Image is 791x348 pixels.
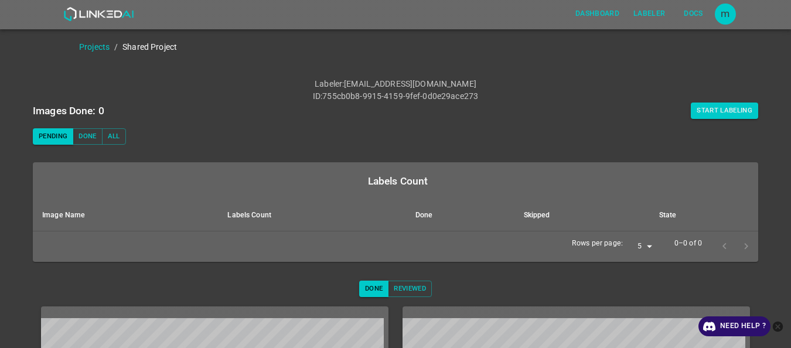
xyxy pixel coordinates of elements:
[571,4,624,23] button: Dashboard
[673,2,715,26] a: Docs
[42,173,754,189] div: Labels Count
[313,90,322,103] p: ID :
[102,128,126,145] button: All
[715,4,736,25] button: Open settings
[122,41,177,53] p: Shared Project
[628,239,656,255] div: 5
[33,200,218,231] th: Image Name
[79,41,791,53] nav: breadcrumb
[218,200,405,231] th: Labels Count
[33,103,104,119] h6: Images Done: 0
[514,200,650,231] th: Skipped
[674,238,702,249] p: 0–0 of 0
[715,4,736,25] div: m
[359,281,388,297] button: Done
[770,316,785,336] button: close-help
[73,128,102,145] button: Done
[650,200,758,231] th: State
[79,42,110,52] a: Projects
[406,200,514,231] th: Done
[629,4,670,23] button: Labeler
[114,41,118,53] li: /
[388,281,432,297] button: Reviewed
[572,238,623,249] p: Rows per page:
[33,128,73,145] button: Pending
[315,78,344,90] p: Labeler :
[344,78,476,90] p: [EMAIL_ADDRESS][DOMAIN_NAME]
[691,103,758,119] button: Start Labeling
[568,2,626,26] a: Dashboard
[698,316,770,336] a: Need Help ?
[675,4,712,23] button: Docs
[63,7,134,21] img: LinkedAI
[322,90,478,103] p: 755cb0b8-9915-4159-9fef-0d0e29ace273
[626,2,672,26] a: Labeler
